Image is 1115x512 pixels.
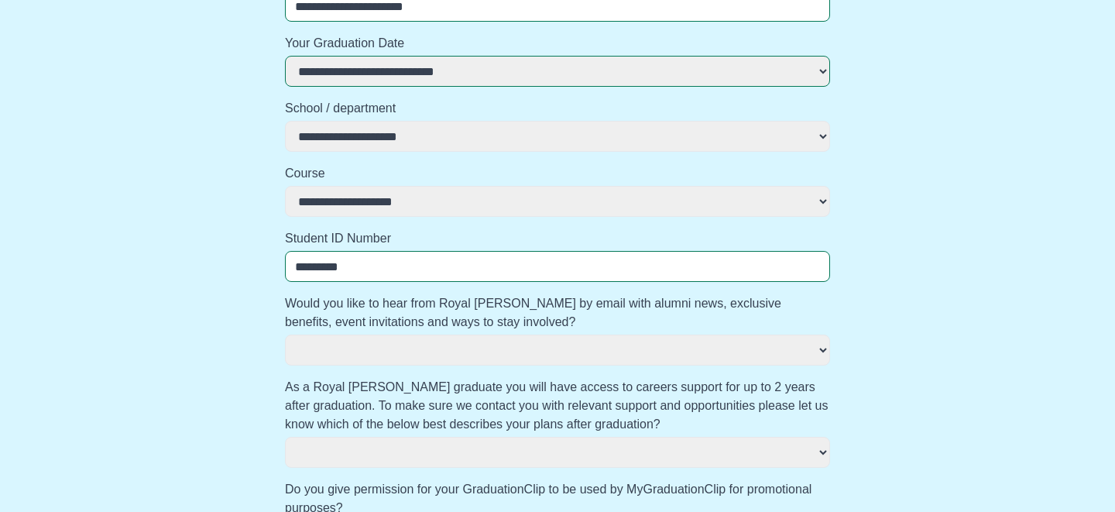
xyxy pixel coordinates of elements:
label: Your Graduation Date [285,34,830,53]
label: Student ID Number [285,229,830,248]
label: Would you like to hear from Royal [PERSON_NAME] by email with alumni news, exclusive benefits, ev... [285,294,830,332]
label: As a Royal [PERSON_NAME] graduate you will have access to careers support for up to 2 years after... [285,378,830,434]
label: School / department [285,99,830,118]
label: Course [285,164,830,183]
